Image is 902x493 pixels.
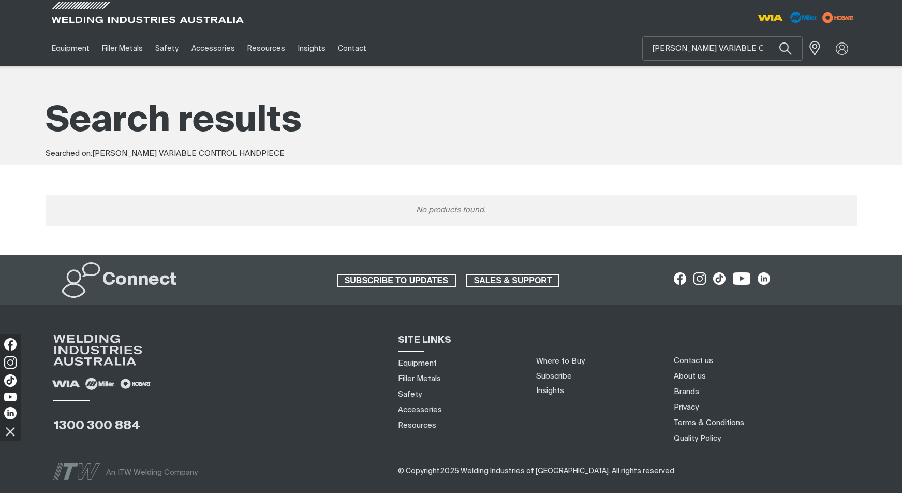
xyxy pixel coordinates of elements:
[337,274,456,287] a: SUBSCRIBE TO UPDATES
[2,423,19,440] img: hide socials
[46,195,857,226] div: No products found.
[819,10,857,25] img: miller
[394,355,524,433] nav: Sitemap
[4,338,17,351] img: Facebook
[398,404,442,415] a: Accessories
[674,402,699,413] a: Privacy
[4,393,17,401] img: YouTube
[53,419,140,432] a: 1300 300 884
[536,357,585,365] a: Where to Buy
[467,274,559,287] span: SALES & SUPPORT
[398,467,676,475] span: ​​​​​​​​​​​​​​​​​​ ​​​​​​
[291,31,331,66] a: Insights
[398,336,451,345] span: SITE LINKS
[398,420,436,431] a: Resources
[46,98,857,144] h1: Search results
[241,31,291,66] a: Resources
[46,148,857,160] div: Searched on:
[46,31,96,66] a: Equipment
[149,31,185,66] a: Safety
[4,374,17,387] img: TikTok
[398,373,441,384] a: Filler Metals
[332,31,373,66] a: Contact
[674,386,699,397] a: Brands
[674,433,721,444] a: Quality Policy
[185,31,241,66] a: Accessories
[96,31,149,66] a: Filler Metals
[536,372,572,380] a: Subscribe
[92,150,285,157] span: [PERSON_NAME] VARIABLE CONTROL HANDPIECE
[398,468,676,475] span: © Copyright 2025 Welding Industries of [GEOGRAPHIC_DATA] . All rights reserved.
[338,274,455,287] span: SUBSCRIBE TO UPDATES
[670,353,868,446] nav: Footer
[398,358,437,369] a: Equipment
[466,274,560,287] a: SALES & SUPPORT
[46,31,654,66] nav: Main
[4,356,17,369] img: Instagram
[4,407,17,419] img: LinkedIn
[674,355,713,366] a: Contact us
[674,371,706,382] a: About us
[106,469,198,476] span: An ITW Welding Company
[643,37,802,60] input: Product name or item number...
[102,269,177,292] h2: Connect
[398,389,422,400] a: Safety
[768,36,803,61] button: Search products
[536,387,564,395] a: Insights
[674,417,744,428] a: Terms & Conditions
